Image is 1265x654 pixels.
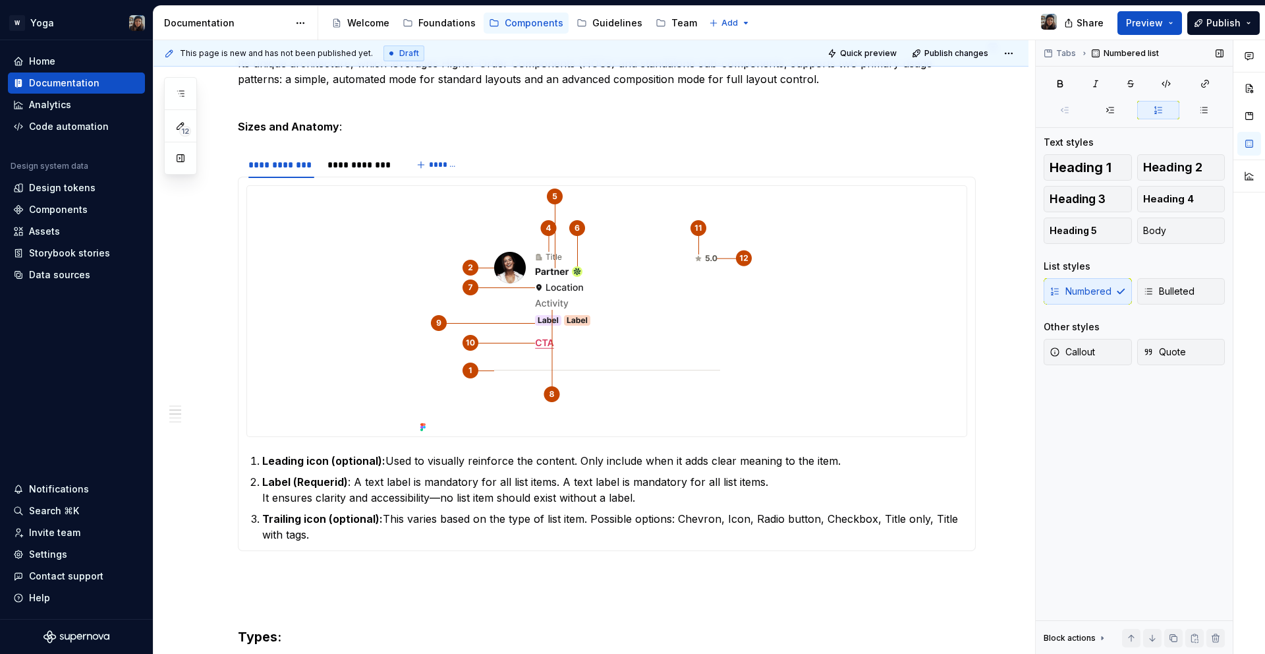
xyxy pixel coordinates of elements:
[650,13,702,34] a: Team
[1044,260,1090,273] div: List styles
[262,474,967,506] p: : A text label is mandatory for all list items. A text label is mandatory for all list items. It ...
[262,475,348,489] strong: Label (Requerid)
[1044,218,1132,244] button: Heading 5
[1040,44,1082,63] button: Tabs
[397,13,481,34] a: Foundations
[1044,633,1096,643] div: Block actions
[29,181,96,194] div: Design tokens
[1137,339,1225,365] button: Quote
[1050,161,1111,174] span: Heading 1
[30,16,54,30] div: Yoga
[29,247,110,260] div: Storybook stories
[129,15,145,31] img: Larissa Matos
[1143,345,1186,359] span: Quote
[8,199,145,220] a: Components
[8,73,145,94] a: Documentation
[8,177,145,198] a: Design tokens
[1044,186,1132,212] button: Heading 3
[8,544,145,565] a: Settings
[571,13,648,34] a: Guidelines
[262,454,385,467] strong: Leading icon (optional):
[29,591,50,605] div: Help
[824,44,903,63] button: Quick preview
[8,522,145,543] a: Invite team
[1044,339,1132,365] button: Callout
[3,9,150,37] button: WYogaLarissa Matos
[1137,186,1225,212] button: Heading 4
[238,628,976,646] h3: :
[1126,16,1163,30] span: Preview
[238,120,339,133] strong: Sizes and Anatomy
[8,221,145,242] a: Assets
[1137,278,1225,305] button: Bulleted
[43,630,109,643] svg: Supernova Logo
[8,243,145,264] a: Storybook stories
[1044,320,1100,334] div: Other styles
[1137,218,1225,244] button: Body
[238,629,277,645] strong: Types
[29,526,80,539] div: Invite team
[9,15,25,31] div: W
[705,14,754,32] button: Add
[721,18,738,28] span: Add
[1041,14,1057,30] img: Larissa Matos
[29,76,99,90] div: Documentation
[908,44,994,63] button: Publish changes
[29,548,67,561] div: Settings
[1044,629,1108,647] div: Block actions
[29,570,103,583] div: Contact support
[1050,345,1095,359] span: Callout
[29,120,109,133] div: Code automation
[179,126,191,136] span: 12
[8,479,145,500] button: Notifications
[1044,136,1094,149] div: Text styles
[29,55,55,68] div: Home
[262,511,967,543] p: This varies based on the type of list item. Possible options: Chevron, Icon, Radio button, Checkb...
[326,10,702,36] div: Page tree
[1057,11,1112,35] button: Share
[29,225,60,238] div: Assets
[29,504,79,518] div: Search ⌘K
[29,268,90,282] div: Data sources
[1117,11,1182,35] button: Preview
[29,483,89,496] div: Notifications
[1137,154,1225,181] button: Heading 2
[8,264,145,285] a: Data sources
[1077,16,1104,30] span: Share
[1056,48,1076,59] span: Tabs
[505,16,563,30] div: Components
[11,161,88,171] div: Design system data
[164,16,289,30] div: Documentation
[1143,161,1202,174] span: Heading 2
[8,566,145,587] button: Contact support
[1050,193,1106,206] span: Heading 3
[326,13,395,34] a: Welcome
[840,48,897,59] span: Quick preview
[418,16,476,30] div: Foundations
[8,500,145,521] button: Search ⌘K
[592,16,642,30] div: Guidelines
[415,186,799,436] img: c969844a-0526-481c-820a-d2b0bcaf1450.png
[262,512,383,525] strong: Trailing icon (optional):
[8,94,145,115] a: Analytics
[8,116,145,137] a: Code automation
[1044,154,1132,181] button: Heading 1
[1050,224,1097,237] span: Heading 5
[924,48,988,59] span: Publish changes
[1187,11,1260,35] button: Publish
[1143,224,1166,237] span: Body
[29,98,71,111] div: Analytics
[671,16,697,30] div: Team
[262,453,967,469] p: Used to visually reinforce the content. Only include when it adds clear meaning to the item.
[1143,193,1194,206] span: Heading 4
[347,16,389,30] div: Welcome
[1143,285,1195,298] span: Bulleted
[8,51,145,72] a: Home
[8,587,145,609] button: Help
[484,13,569,34] a: Components
[246,185,967,543] section-item: Small Anatomy
[180,48,373,59] span: This page is new and has not been published yet.
[29,203,88,216] div: Components
[1206,16,1241,30] span: Publish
